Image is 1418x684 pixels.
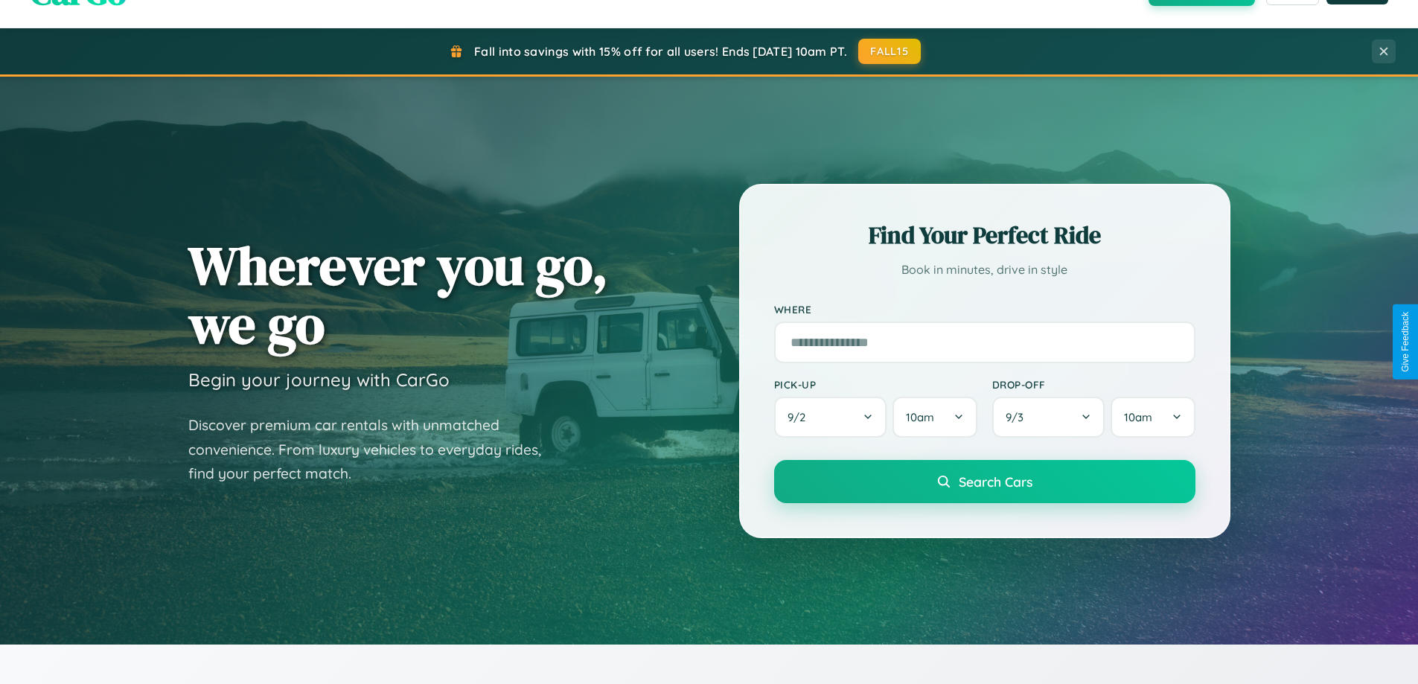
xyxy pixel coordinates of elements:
button: 9/2 [774,397,887,438]
p: Book in minutes, drive in style [774,259,1195,281]
p: Discover premium car rentals with unmatched convenience. From luxury vehicles to everyday rides, ... [188,413,561,486]
h2: Find Your Perfect Ride [774,219,1195,252]
button: 10am [892,397,977,438]
h3: Begin your journey with CarGo [188,368,450,391]
span: Search Cars [959,473,1032,490]
h1: Wherever you go, we go [188,236,608,354]
span: 9 / 3 [1006,410,1031,424]
button: FALL15 [858,39,921,64]
span: 10am [906,410,934,424]
span: 9 / 2 [788,410,813,424]
label: Drop-off [992,378,1195,391]
div: Give Feedback [1400,312,1411,372]
span: 10am [1124,410,1152,424]
label: Pick-up [774,378,977,391]
button: 9/3 [992,397,1105,438]
button: 10am [1111,397,1195,438]
span: Fall into savings with 15% off for all users! Ends [DATE] 10am PT. [474,44,847,59]
button: Search Cars [774,460,1195,503]
label: Where [774,303,1195,316]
